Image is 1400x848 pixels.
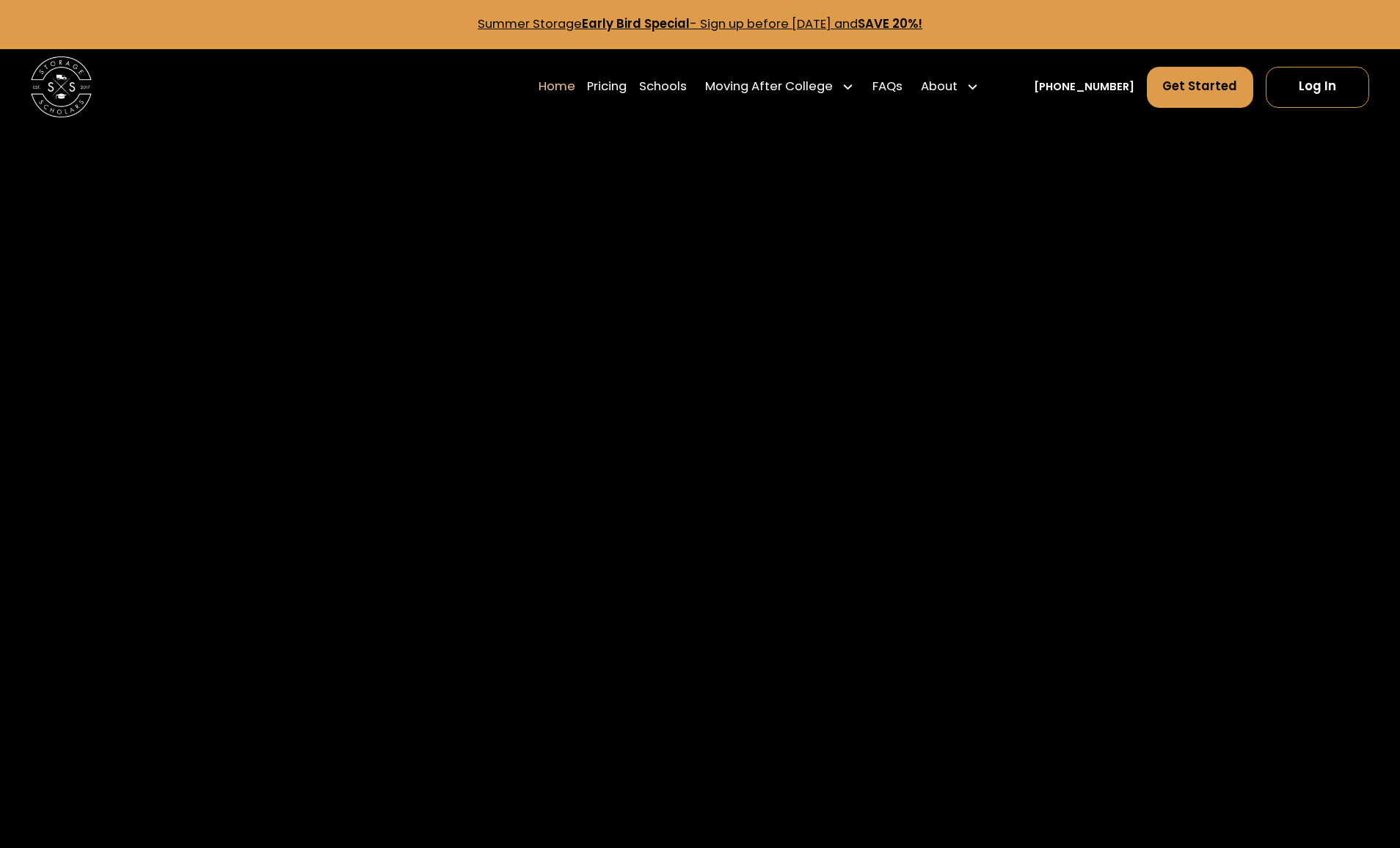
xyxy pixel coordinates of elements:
[478,15,922,32] a: Summer StorageEarly Bird Special- Sign up before [DATE] andSAVE 20%!
[587,66,627,109] a: Pricing
[858,15,922,32] strong: SAVE 20%!
[582,15,690,32] strong: Early Bird Special
[539,66,575,109] a: Home
[1147,67,1254,108] a: Get Started
[1266,67,1370,108] a: Log In
[872,66,903,109] a: FAQs
[31,56,92,117] img: Storage Scholars main logo
[1034,79,1134,95] a: [PHONE_NUMBER]
[705,78,833,96] div: Moving After College
[921,78,958,96] div: About
[639,66,687,109] a: Schools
